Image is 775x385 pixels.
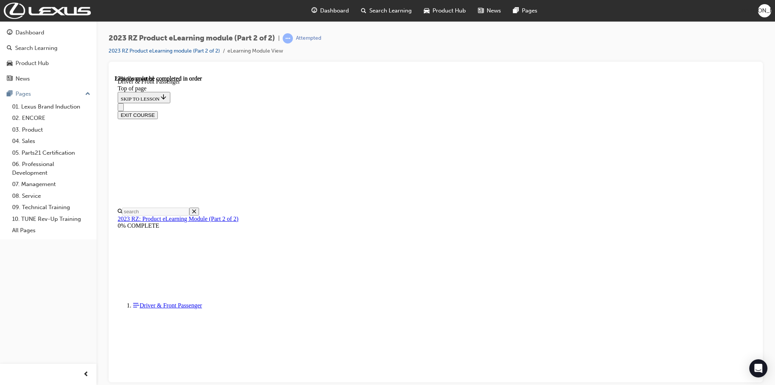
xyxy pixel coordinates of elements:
a: 09. Technical Training [9,202,93,213]
span: learningRecordVerb_ATTEMPT-icon [283,33,293,43]
span: pages-icon [7,91,12,98]
div: Driver & Front Passenger [3,3,639,10]
a: 01. Lexus Brand Induction [9,101,93,113]
span: news-icon [478,6,484,16]
a: 2023 RZ Product eLearning module (Part 2 of 2) [109,48,220,54]
span: car-icon [424,6,430,16]
a: 05. Parts21 Certification [9,147,93,159]
div: 0% COMPLETE [3,147,639,154]
button: [PERSON_NAME] [758,4,771,17]
span: pages-icon [513,6,519,16]
span: car-icon [7,60,12,67]
a: 10. TUNE Rev-Up Training [9,213,93,225]
span: up-icon [85,89,90,99]
div: Open Intercom Messenger [749,359,767,377]
a: pages-iconPages [507,3,543,19]
a: Dashboard [3,26,93,40]
span: 2023 RZ Product eLearning module (Part 2 of 2) [109,34,275,43]
a: 2023 RZ: Product eLearning Module (Part 2 of 2) [3,140,124,147]
a: car-iconProduct Hub [418,3,472,19]
div: News [16,75,30,83]
span: guage-icon [311,6,317,16]
button: Close navigation menu [3,28,9,36]
li: eLearning Module View [227,47,283,56]
div: Top of page [3,10,639,17]
span: search-icon [361,6,366,16]
a: 04. Sales [9,135,93,147]
img: Trak [4,3,91,19]
div: Search Learning [15,44,58,53]
span: Search Learning [369,6,412,15]
span: | [278,34,280,43]
a: 03. Product [9,124,93,136]
input: Search [8,132,75,140]
div: Product Hub [16,59,49,68]
span: News [487,6,501,15]
span: prev-icon [83,370,89,379]
a: News [3,72,93,86]
span: Pages [522,6,537,15]
a: 08. Service [9,190,93,202]
span: news-icon [7,76,12,82]
a: news-iconNews [472,3,507,19]
button: Pages [3,87,93,101]
a: Product Hub [3,56,93,70]
a: 02. ENCORE [9,112,93,124]
button: EXIT COURSE [3,36,43,44]
span: Dashboard [320,6,349,15]
a: guage-iconDashboard [305,3,355,19]
div: Attempted [296,35,321,42]
span: search-icon [7,45,12,52]
a: Search Learning [3,41,93,55]
span: Product Hub [433,6,466,15]
button: DashboardSearch LearningProduct HubNews [3,24,93,87]
a: 06. Professional Development [9,158,93,179]
div: Pages [16,90,31,98]
span: guage-icon [7,29,12,36]
a: All Pages [9,225,93,236]
a: 07. Management [9,179,93,190]
button: SKIP TO LESSON [3,17,56,28]
span: SKIP TO LESSON [6,21,53,26]
a: search-iconSearch Learning [355,3,418,19]
div: Dashboard [16,28,44,37]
